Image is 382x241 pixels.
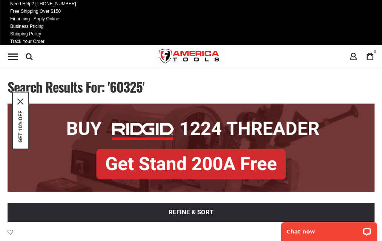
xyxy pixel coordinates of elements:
button: GET 10% OFF [17,111,23,143]
svg: close icon [17,99,23,105]
a: Free Shipping Over $150 [8,8,63,15]
div: Menu [8,53,18,60]
a: Shipping Policy [8,30,43,38]
a: BOGO: Buy RIDGID® 1224 Threader, Get Stand 200A Free! [8,104,374,109]
span: Shipping Policy [10,31,41,37]
a: store logo [153,43,226,71]
span: Search results for: '60325' [8,77,144,96]
a: Business Pricing [8,23,46,30]
button: Close [17,99,23,105]
img: BOGO: Buy RIDGID® 1224 Threader, Get Stand 200A Free! [8,104,374,192]
a: 0 [363,49,377,64]
iframe: LiveChat chat widget [276,217,382,241]
span: 0 [374,49,376,53]
button: Refine & sort [8,203,374,222]
img: America Tools [153,43,226,71]
a: Track Your Order [8,38,47,45]
a: Financing - Apply Online [8,15,61,23]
